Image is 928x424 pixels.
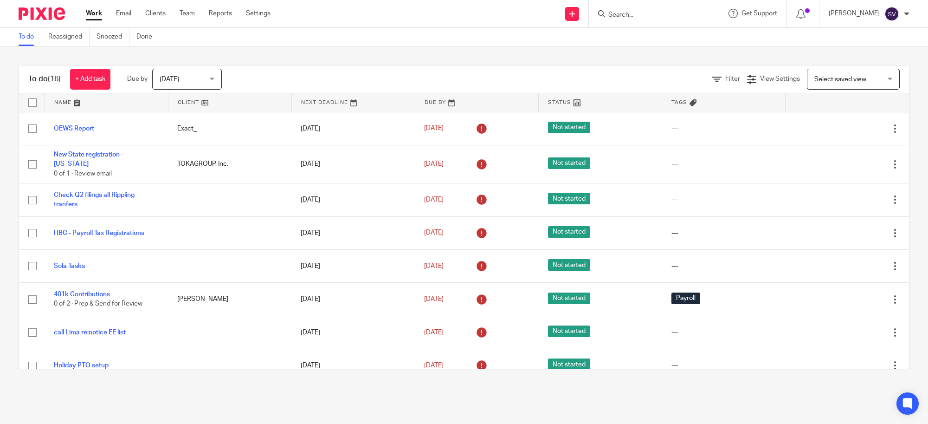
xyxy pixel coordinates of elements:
[814,76,866,83] span: Select saved view
[291,112,415,145] td: [DATE]
[116,9,131,18] a: Email
[548,193,590,204] span: Not started
[54,263,85,269] a: Sola Tasks
[671,293,700,304] span: Payroll
[671,195,776,204] div: ---
[54,151,123,167] a: New State registration - [US_STATE]
[424,161,444,167] span: [DATE]
[180,9,195,18] a: Team
[607,11,691,20] input: Search
[424,263,444,269] span: [DATE]
[548,359,590,370] span: Not started
[168,112,291,145] td: Exact_
[54,362,109,369] a: Holiday PTO setup
[145,9,166,18] a: Clients
[829,9,880,18] p: [PERSON_NAME]
[424,196,444,203] span: [DATE]
[725,76,740,82] span: Filter
[548,122,590,133] span: Not started
[54,329,126,336] a: call Lima re:notice EE list
[28,74,61,84] h1: To do
[548,259,590,271] span: Not started
[19,7,65,20] img: Pixie
[424,230,444,236] span: [DATE]
[291,349,415,382] td: [DATE]
[548,326,590,337] span: Not started
[424,329,444,336] span: [DATE]
[127,74,148,84] p: Due by
[291,283,415,316] td: [DATE]
[97,28,129,46] a: Snoozed
[48,28,90,46] a: Reassigned
[54,301,142,307] span: 0 of 2 · Prep & Send for Review
[54,170,112,177] span: 0 of 1 · Review email
[671,261,776,271] div: ---
[209,9,232,18] a: Reports
[671,159,776,169] div: ---
[160,76,179,83] span: [DATE]
[70,69,110,90] a: + Add task
[424,362,444,369] span: [DATE]
[291,316,415,349] td: [DATE]
[291,145,415,183] td: [DATE]
[671,228,776,238] div: ---
[291,249,415,282] td: [DATE]
[54,291,110,298] a: 401k Contributions
[291,216,415,249] td: [DATE]
[424,125,444,132] span: [DATE]
[54,230,144,236] a: HBC - Payroll Tax Registrations
[760,76,800,82] span: View Settings
[54,192,135,208] a: Check Q2 filings all Rippling tranfers
[168,145,291,183] td: TOKAGROUP, Inc.
[671,100,687,105] span: Tags
[86,9,102,18] a: Work
[424,296,444,302] span: [DATE]
[548,157,590,169] span: Not started
[548,226,590,238] span: Not started
[136,28,159,46] a: Done
[48,75,61,83] span: (16)
[246,9,271,18] a: Settings
[741,10,777,17] span: Get Support
[671,328,776,337] div: ---
[168,283,291,316] td: [PERSON_NAME]
[884,7,899,21] img: svg%3E
[291,183,415,216] td: [DATE]
[54,125,94,132] a: OEWS Report
[671,361,776,370] div: ---
[19,28,41,46] a: To do
[671,124,776,133] div: ---
[548,293,590,304] span: Not started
